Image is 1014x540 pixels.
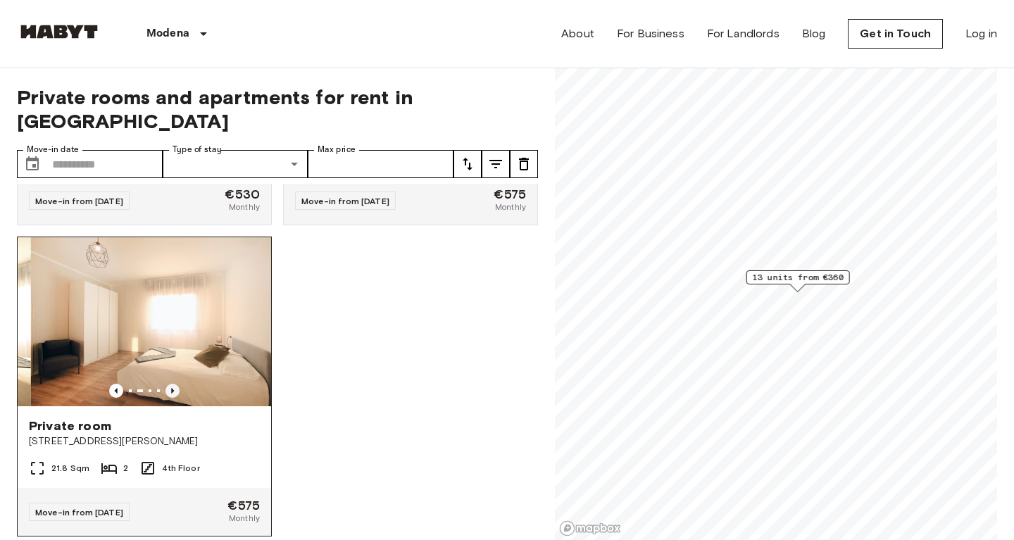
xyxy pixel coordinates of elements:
span: 4th Floor [162,462,199,475]
span: Monthly [495,201,526,213]
label: Type of stay [173,144,222,156]
span: 13 units from €360 [753,271,844,284]
a: Blog [802,25,826,42]
button: Choose date [18,150,46,178]
span: €575 [227,499,260,512]
img: Habyt [17,25,101,39]
button: tune [482,150,510,178]
button: Previous image [165,384,180,398]
a: Marketing picture of unit IT-22-001-021-01HMarketing picture of unit IT-22-001-021-01HPrevious im... [17,237,272,536]
span: Monthly [229,201,260,213]
a: Get in Touch [848,19,943,49]
span: 21.8 Sqm [51,462,89,475]
button: tune [453,150,482,178]
span: Move-in from [DATE] [35,196,123,206]
a: About [561,25,594,42]
span: Private room [29,417,111,434]
span: Move-in from [DATE] [301,196,389,206]
a: For Landlords [707,25,780,42]
label: Move-in date [27,144,79,156]
span: 2 [123,462,128,475]
span: [STREET_ADDRESS][PERSON_NAME] [29,434,260,448]
img: Marketing picture of unit IT-22-001-021-01H [31,237,284,406]
a: Mapbox logo [559,520,621,536]
span: Monthly [229,512,260,525]
a: Log in [965,25,997,42]
span: Private rooms and apartments for rent in [GEOGRAPHIC_DATA] [17,85,538,133]
label: Max price [318,144,356,156]
span: €530 [225,188,260,201]
button: tune [510,150,538,178]
span: Move-in from [DATE] [35,507,123,517]
span: €575 [494,188,526,201]
a: For Business [617,25,684,42]
div: Map marker [746,270,850,292]
p: Modena [146,25,189,42]
button: Previous image [109,384,123,398]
